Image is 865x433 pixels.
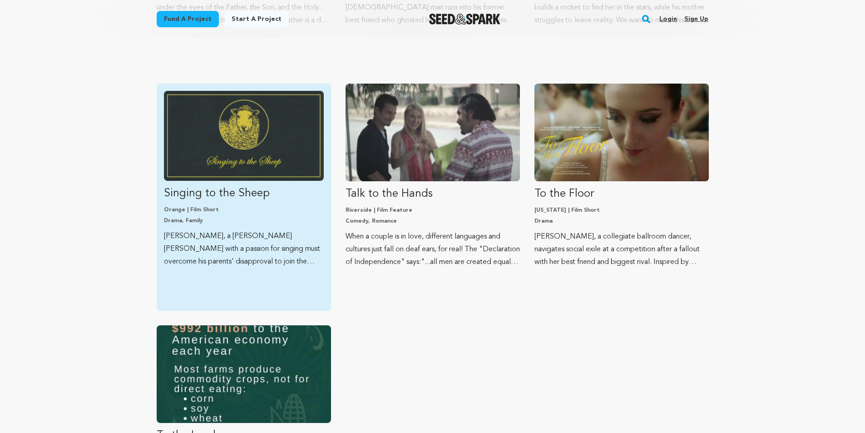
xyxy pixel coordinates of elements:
[164,91,324,268] a: Fund Singing to the Sheep
[346,207,520,214] p: Riverside | Film Feature
[157,11,219,27] a: Fund a project
[346,84,520,269] a: Fund Talk to the Hands
[164,186,324,201] p: Singing to the Sheep
[346,187,520,201] p: Talk to the Hands
[659,12,677,26] a: Login
[534,230,709,269] p: [PERSON_NAME], a collegiate ballroom dancer, navigates social exile at a competition after a fall...
[684,12,708,26] a: Sign up
[429,14,500,25] img: Seed&Spark Logo Dark Mode
[346,230,520,269] p: When a couple is in love, different languages and cultures just fall on deaf ears, for real! The ...
[534,207,709,214] p: [US_STATE] | Film Short
[164,217,324,224] p: Drama, Family
[164,230,324,268] p: [PERSON_NAME], a [PERSON_NAME] [PERSON_NAME] with a passion for singing must overcome his parents...
[429,14,500,25] a: Seed&Spark Homepage
[346,218,520,225] p: Comedy, Romance
[534,84,709,269] a: Fund To the Floor
[164,206,324,214] p: Orange | Film Short
[534,218,709,225] p: Drama
[534,187,709,201] p: To the Floor
[224,11,289,27] a: Start a project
